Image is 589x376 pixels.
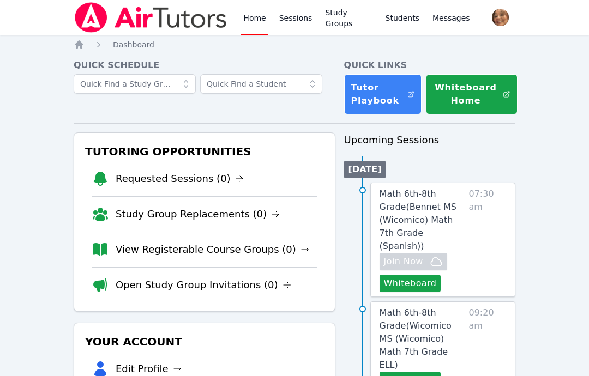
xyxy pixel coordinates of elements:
[344,132,515,148] h3: Upcoming Sessions
[380,187,465,253] a: Math 6th-8th Grade(Bennet MS (Wicomico) Math 7th Grade (Spanish))
[432,13,470,23] span: Messages
[380,307,452,370] span: Math 6th-8th Grade ( Wicomico MS (Wicomico) Math 7th Grade ELL )
[113,39,154,50] a: Dashboard
[116,207,280,222] a: Study Group Replacements (0)
[74,74,196,94] input: Quick Find a Study Group
[344,59,515,72] h4: Quick Links
[344,161,386,178] li: [DATE]
[74,59,335,72] h4: Quick Schedule
[380,253,447,270] button: Join Now
[380,275,441,292] button: Whiteboard
[74,39,515,50] nav: Breadcrumb
[380,306,465,372] a: Math 6th-8th Grade(Wicomico MS (Wicomico) Math 7th Grade ELL)
[83,142,326,161] h3: Tutoring Opportunities
[200,74,322,94] input: Quick Find a Student
[74,2,228,33] img: Air Tutors
[116,242,309,257] a: View Registerable Course Groups (0)
[344,74,422,114] a: Tutor Playbook
[384,255,423,268] span: Join Now
[426,74,518,114] button: Whiteboard Home
[116,171,244,186] a: Requested Sessions (0)
[83,332,326,351] h3: Your Account
[380,189,456,251] span: Math 6th-8th Grade ( Bennet MS (Wicomico) Math 7th Grade (Spanish) )
[113,40,154,49] span: Dashboard
[468,187,506,292] span: 07:30 am
[116,277,291,293] a: Open Study Group Invitations (0)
